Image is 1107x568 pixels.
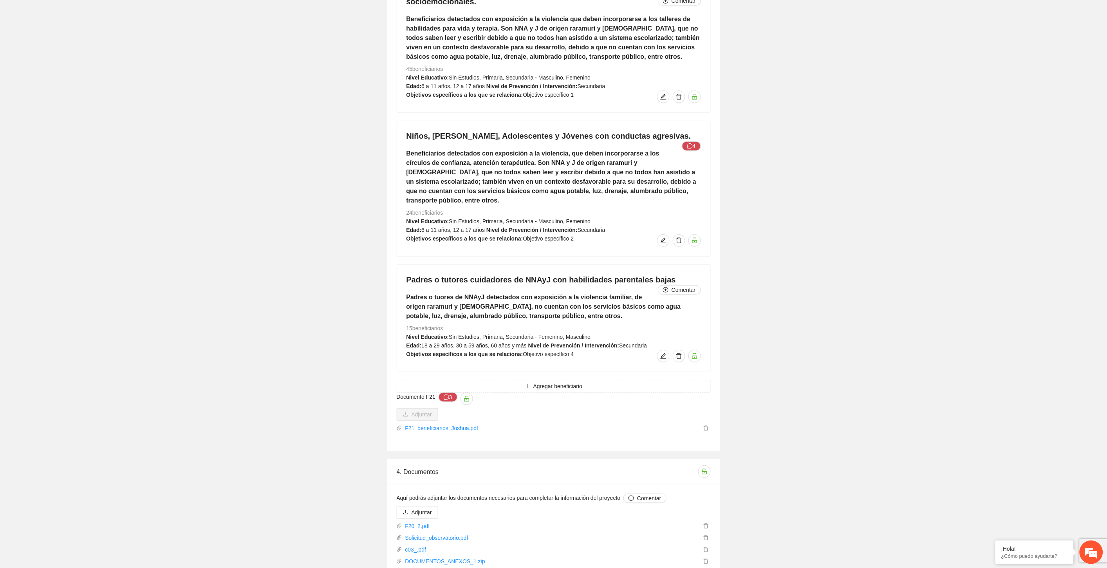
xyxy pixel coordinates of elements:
button: uploadAdjuntar [397,408,438,421]
h5: Beneficiarios detectados con exposición a la violencia que deben incorporarse a los talleres de h... [406,14,701,62]
button: edit [657,350,670,362]
button: unlock [688,90,701,103]
button: plus-circleComentar [658,285,701,295]
span: 15 beneficiarios [406,325,443,331]
span: Agregar beneficiario [533,382,582,391]
textarea: Escriba su mensaje y pulse “Intro” [4,214,149,241]
button: edit [657,234,670,247]
p: ¿Cómo puedo ayudarte? [1001,553,1068,559]
button: delete [701,557,711,566]
span: Aquí podrás adjuntar los documentos necesarios para completar la información del proyecto [397,494,666,503]
h5: Beneficiarios detectados con exposición a la violencia, que deben incorporarse a los círculos de ... [406,149,701,205]
span: delete [702,547,710,552]
span: plus [525,383,530,390]
span: delete [702,535,710,541]
strong: Nivel Educativo: [406,334,449,340]
span: edit [657,237,669,244]
button: message4 [682,141,701,151]
button: plusAgregar beneficiario [397,380,711,393]
span: unlock [689,94,701,100]
strong: Nivel Educativo: [406,218,449,224]
button: Documento F21unlock [439,393,457,402]
a: F20_2.pdf [402,522,701,530]
button: unlock [688,234,701,247]
span: delete [673,353,685,359]
span: Documento F21 [397,393,473,405]
button: delete [701,545,711,554]
span: 6 a 11 años, 12 a 17 años [421,83,485,89]
button: delete [701,522,711,530]
strong: Edad: [406,227,422,233]
span: upload [403,510,408,516]
span: unlock [689,237,701,244]
strong: Nivel de Prevención / Intervención: [528,342,619,349]
span: message [687,143,693,150]
span: Estamos en línea. [45,105,108,184]
strong: Objetivos específicos a los que se relaciona: [406,235,523,242]
h5: Padres o tuores de NNAyJ detectados con exposición a la violencia familiar, de origen raramuri y ... [406,293,701,321]
span: Sin Estudios, Primaria, Secundaria - Masculino, Femenino [449,218,591,224]
span: Secundaria [578,83,605,89]
button: delete [673,350,685,362]
a: c03_.pdf [402,545,701,554]
button: Documento F21 message3 [460,393,473,405]
span: delete [702,559,710,564]
strong: Nivel Educativo: [406,74,449,81]
span: plus-circle [663,287,668,293]
span: paper-clip [397,523,402,529]
span: 45 beneficiarios [406,66,443,72]
a: DOCUMENTOS_ANEXOS_1.zip [402,557,701,566]
strong: Edad: [406,342,422,349]
button: delete [701,534,711,542]
span: message [444,394,449,401]
span: Objetivo específico 2 [523,235,574,242]
span: Sin Estudios, Primaria, Secundaria - Femenino, Masculino [449,334,591,340]
strong: Objetivos específicos a los que se relaciona: [406,92,523,98]
span: plus-circle [628,496,634,502]
button: uploadAdjuntar [397,506,438,519]
span: 24 beneficiarios [406,210,443,216]
span: Secundaria [578,227,605,233]
span: Sin Estudios, Primaria, Secundaria - Masculino, Femenino [449,74,591,81]
div: Minimizar ventana de chat en vivo [128,4,147,23]
div: Chatee con nosotros ahora [41,40,132,50]
span: Comentar [672,286,695,294]
span: unlock [689,353,701,359]
a: Solicitud_observatorio.pdf [402,534,701,542]
button: edit [657,90,670,103]
a: F21_beneficiarios_Joshua.pdf [402,424,701,432]
span: Comentar [637,494,661,503]
strong: Nivel de Prevención / Intervención: [486,227,578,233]
span: Objetivo específico 1 [523,92,574,98]
span: Objetivo específico 4 [523,351,574,357]
span: paper-clip [397,535,402,541]
span: 6 a 11 años, 12 a 17 años [421,227,485,233]
button: unlock [688,350,701,362]
button: delete [701,424,711,432]
span: Secundaria [619,342,647,349]
h4: Niños, [PERSON_NAME], Adolescentes y Jóvenes con conductas agresivas. [406,130,701,141]
div: 4. Documentos [397,461,697,483]
span: edit [657,94,669,100]
span: unlock [461,396,473,402]
strong: Nivel de Prevención / Intervención: [486,83,578,89]
button: delete [673,90,685,103]
button: unlock [698,465,711,478]
span: unlock [699,469,710,475]
h4: Padres o tutores cuidadores de NNAyJ con habilidades parentales bajas [406,274,701,285]
span: 18 a 29 años, 30 a 59 años, 60 años y más [421,342,527,349]
span: uploadAdjuntar [397,411,438,418]
span: paper-clip [397,547,402,552]
span: delete [673,237,685,244]
span: Adjuntar [412,508,432,517]
span: uploadAdjuntar [397,509,438,516]
span: paper-clip [397,425,402,431]
span: delete [673,94,685,100]
div: ¡Hola! [1001,546,1068,552]
span: delete [702,425,710,431]
button: delete [673,234,685,247]
span: edit [657,353,669,359]
span: paper-clip [397,559,402,564]
button: Aquí podrás adjuntar los documentos necesarios para completar la información del proyecto [623,494,666,503]
strong: Edad: [406,83,422,89]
